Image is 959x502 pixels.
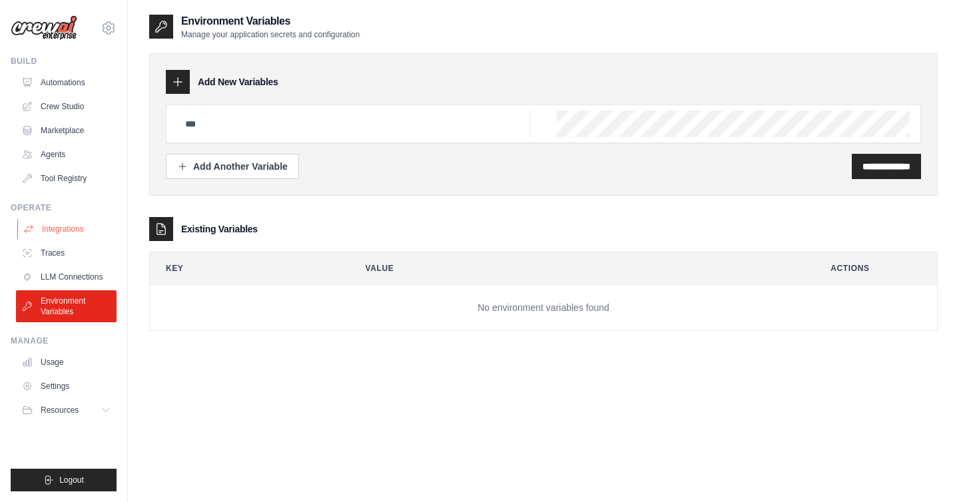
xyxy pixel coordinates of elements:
a: Tool Registry [16,168,117,189]
a: Marketplace [16,120,117,141]
a: LLM Connections [16,266,117,288]
a: Usage [16,352,117,373]
div: Add Another Variable [177,160,288,173]
a: Traces [16,242,117,264]
a: Settings [16,376,117,397]
span: Logout [59,475,84,485]
button: Add Another Variable [166,154,299,179]
h3: Existing Variables [181,222,258,236]
a: Automations [16,72,117,93]
button: Logout [11,469,117,491]
div: Operate [11,202,117,213]
h3: Add New Variables [198,75,278,89]
h2: Environment Variables [181,13,360,29]
th: Key [150,252,339,284]
span: Resources [41,405,79,415]
div: Build [11,56,117,67]
td: No environment variables found [150,285,937,331]
a: Agents [16,144,117,165]
th: Actions [814,252,937,284]
button: Resources [16,399,117,421]
div: Manage [11,336,117,346]
a: Environment Variables [16,290,117,322]
img: Logo [11,15,77,41]
a: Integrations [17,218,118,240]
th: Value [350,252,804,284]
p: Manage your application secrets and configuration [181,29,360,40]
a: Crew Studio [16,96,117,117]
